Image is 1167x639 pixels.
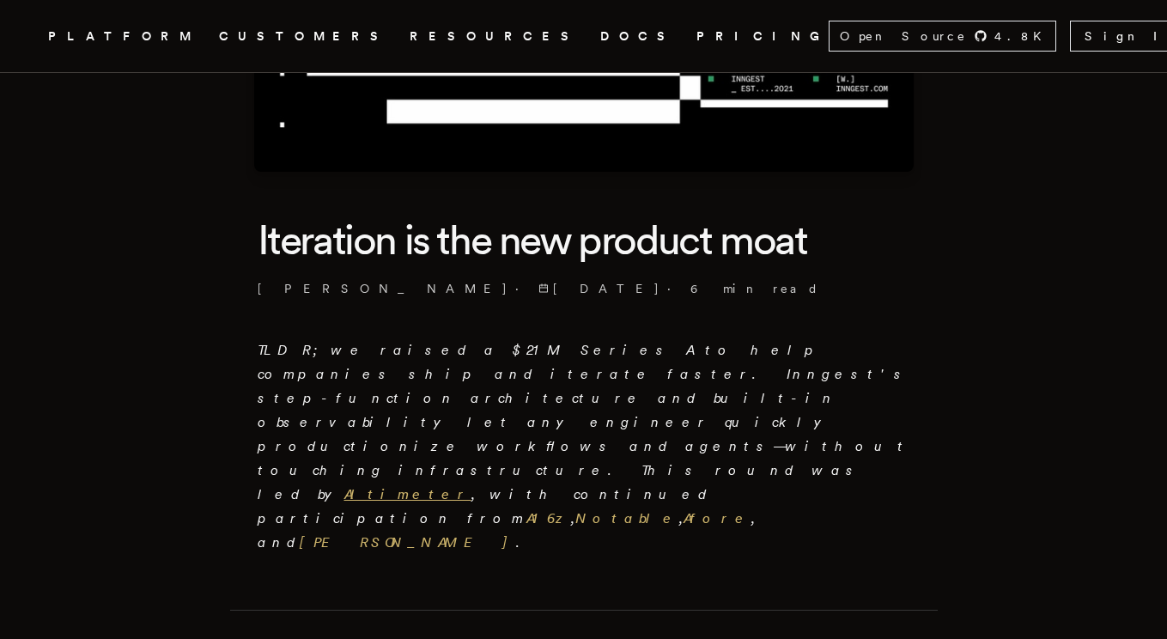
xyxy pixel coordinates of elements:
a: Notable [575,510,679,526]
a: DOCS [600,26,676,47]
span: [DATE] [538,280,660,297]
button: PLATFORM [48,26,198,47]
a: Afore [684,510,751,526]
em: TLDR; we raised a $21M Series A to help companies ship and iterate faster. Inngest's step-functio... [258,342,910,551]
a: CUSTOMERS [219,26,389,47]
a: PRICING [696,26,829,47]
a: [PERSON_NAME] [300,534,516,551]
h1: Iteration is the new product moat [258,213,910,266]
a: Altimeter [344,486,471,502]
span: 4.8 K [994,27,1052,45]
a: [PERSON_NAME] [258,280,508,297]
button: RESOURCES [410,26,580,47]
span: 6 min read [690,280,819,297]
p: · · [258,280,910,297]
a: A16z [526,510,571,526]
span: Open Source [840,27,967,45]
